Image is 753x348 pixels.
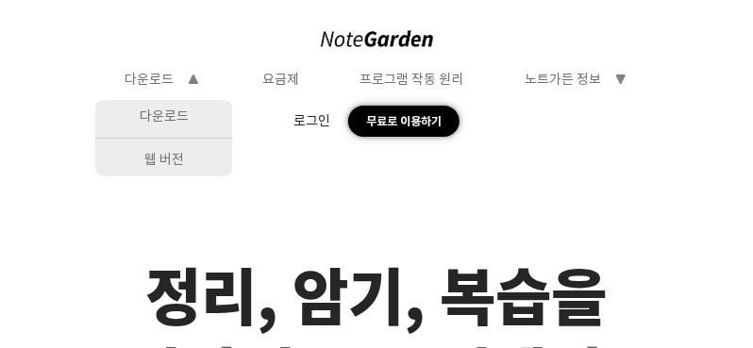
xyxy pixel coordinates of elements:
div: 무료로 이용하기 [348,106,460,137]
div: 요금제 [262,71,299,88]
div: 다운로드 [95,100,232,133]
div: 웹 버전 [95,143,232,176]
div: 로그인 [293,112,330,129]
div: 다운로드 [125,71,174,88]
div: 노트가든 정보 [525,71,601,88]
div: 프로그램 작동 원리 [360,71,463,88]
